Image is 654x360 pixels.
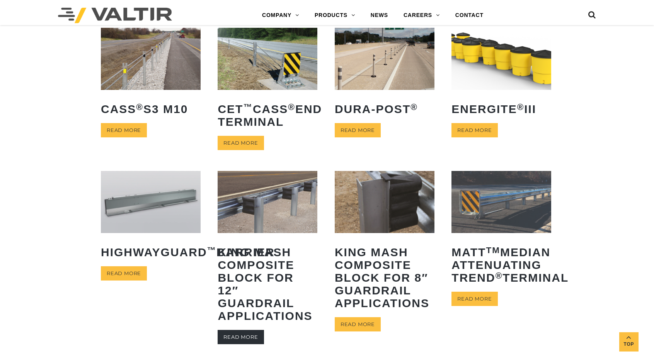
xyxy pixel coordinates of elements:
[218,97,317,134] h2: CET CASS End Terminal
[101,123,147,137] a: Read more about “CASS® S3 M10”
[218,28,317,134] a: CET™CASS®End Terminal
[243,102,253,112] sup: ™
[619,340,639,349] span: Top
[307,8,363,23] a: PRODUCTS
[335,123,381,137] a: Read more about “Dura-Post®”
[410,102,418,112] sup: ®
[207,245,217,255] sup: ™
[451,240,551,290] h2: MATT Median Attenuating TREND Terminal
[58,8,172,23] img: Valtir
[451,123,497,137] a: Read more about “ENERGITE® III”
[101,97,201,121] h2: CASS S3 M10
[451,97,551,121] h2: ENERGITE III
[619,332,639,352] a: Top
[335,240,434,315] h2: King MASH Composite Block for 8″ Guardrail Applications
[218,330,264,344] a: Read more about “King MASH Composite Block for 12" Guardrail Applications”
[101,240,201,264] h2: HighwayGuard Barrier
[136,102,143,112] sup: ®
[335,317,381,331] a: Read more about “King MASH Composite Block for 8" Guardrail Applications”
[288,102,295,112] sup: ®
[396,8,448,23] a: CAREERS
[448,8,491,23] a: CONTACT
[486,245,500,255] sup: TM
[218,171,317,328] a: King MASH Composite Block for 12″ Guardrail Applications
[101,171,201,264] a: HighwayGuard™Barrier
[451,292,497,306] a: Read more about “MATTTM Median Attenuating TREND® Terminal”
[101,266,147,281] a: Read more about “HighwayGuard™ Barrier”
[101,28,201,121] a: CASS®S3 M10
[496,271,503,281] sup: ®
[517,102,525,112] sup: ®
[335,171,434,315] a: King MASH Composite Block for 8″ Guardrail Applications
[218,136,264,150] a: Read more about “CET™ CASS® End Terminal”
[254,8,307,23] a: COMPANY
[451,28,551,121] a: ENERGITE®III
[335,28,434,121] a: Dura-Post®
[218,240,317,328] h2: King MASH Composite Block for 12″ Guardrail Applications
[451,171,551,290] a: MATTTMMedian Attenuating TREND®Terminal
[335,97,434,121] h2: Dura-Post
[363,8,396,23] a: NEWS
